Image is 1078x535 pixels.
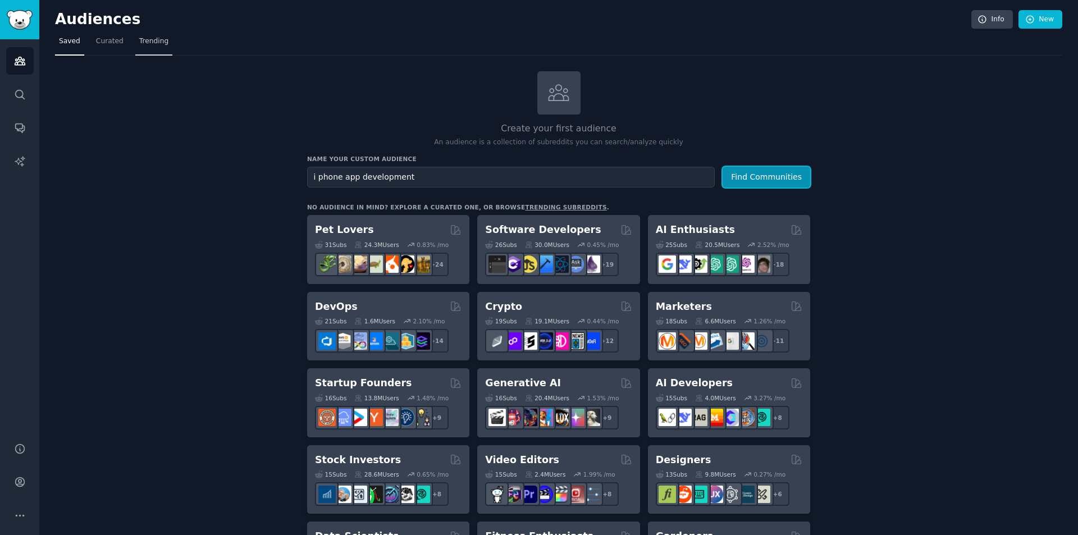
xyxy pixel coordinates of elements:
div: 19 Sub s [485,317,517,325]
a: Saved [55,33,84,56]
div: 13.8M Users [354,394,399,402]
div: 16 Sub s [485,394,517,402]
img: llmops [737,409,755,426]
img: defiblockchain [551,332,569,350]
img: dividends [318,486,336,503]
h2: Pet Lovers [315,223,374,237]
img: reactnative [551,255,569,273]
div: 15 Sub s [315,470,346,478]
div: 2.52 % /mo [757,241,789,249]
span: Curated [96,36,124,47]
img: Trading [366,486,383,503]
div: 4.0M Users [695,394,736,402]
div: 20.5M Users [695,241,739,249]
div: 0.83 % /mo [417,241,449,249]
img: software [488,255,506,273]
img: PetAdvice [397,255,414,273]
div: No audience in mind? Explore a curated one, or browse . [307,203,609,211]
img: ArtificalIntelligence [753,255,770,273]
img: herpetology [318,255,336,273]
img: technicalanalysis [413,486,430,503]
a: Trending [135,33,172,56]
div: + 14 [425,329,449,353]
img: PlatformEngineers [413,332,430,350]
img: leopardgeckos [350,255,367,273]
img: AWS_Certified_Experts [334,332,351,350]
img: azuredevops [318,332,336,350]
img: turtle [366,255,383,273]
img: Docker_DevOps [350,332,367,350]
img: ethfinance [488,332,506,350]
img: userexperience [721,486,739,503]
button: Find Communities [723,167,810,188]
div: 2.10 % /mo [413,317,445,325]
div: + 9 [425,406,449,429]
img: premiere [520,486,537,503]
img: GoogleGeminiAI [659,255,676,273]
img: Entrepreneurship [397,409,414,426]
img: dogbreed [413,255,430,273]
input: Pick a short name, like "Digital Marketers" or "Movie-Goers" [307,167,715,188]
h2: Startup Founders [315,376,412,390]
div: 1.6M Users [354,317,395,325]
img: ethstaker [520,332,537,350]
img: web3 [536,332,553,350]
img: AItoolsCatalog [690,255,707,273]
h2: Designers [656,453,711,467]
h2: Marketers [656,300,712,314]
img: bigseo [674,332,692,350]
div: 26 Sub s [485,241,517,249]
img: googleads [721,332,739,350]
a: New [1018,10,1062,29]
span: Trending [139,36,168,47]
img: FluxAI [551,409,569,426]
div: 30.0M Users [525,241,569,249]
div: 24.3M Users [354,241,399,249]
img: swingtrading [397,486,414,503]
h2: Software Developers [485,223,601,237]
img: aivideo [488,409,506,426]
div: 15 Sub s [485,470,517,478]
img: AskMarketing [690,332,707,350]
a: Curated [92,33,127,56]
img: platformengineering [381,332,399,350]
div: + 11 [766,329,789,353]
div: 20.4M Users [525,394,569,402]
img: editors [504,486,522,503]
img: LangChain [659,409,676,426]
div: 0.65 % /mo [417,470,449,478]
a: Info [971,10,1013,29]
div: 1.53 % /mo [587,394,619,402]
h2: Create your first audience [307,122,810,136]
div: 9.8M Users [695,470,736,478]
div: 31 Sub s [315,241,346,249]
img: VideoEditors [536,486,553,503]
h2: Stock Investors [315,453,401,467]
img: sdforall [536,409,553,426]
h2: AI Enthusiasts [656,223,735,237]
img: growmybusiness [413,409,430,426]
div: 28.6M Users [354,470,399,478]
img: learndesign [737,486,755,503]
img: OpenAIDev [737,255,755,273]
img: content_marketing [659,332,676,350]
img: CryptoNews [567,332,584,350]
img: UI_Design [690,486,707,503]
img: ycombinator [366,409,383,426]
div: 21 Sub s [315,317,346,325]
img: UX_Design [753,486,770,503]
img: DreamBooth [583,409,600,426]
img: dalle2 [504,409,522,426]
img: defi_ [583,332,600,350]
div: + 8 [425,482,449,506]
img: elixir [583,255,600,273]
div: 15 Sub s [656,394,687,402]
img: learnjavascript [520,255,537,273]
img: finalcutpro [551,486,569,503]
h2: Video Editors [485,453,559,467]
span: Saved [59,36,80,47]
div: 1.48 % /mo [417,394,449,402]
img: Rag [690,409,707,426]
img: OpenSourceAI [721,409,739,426]
img: Youtubevideo [567,486,584,503]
